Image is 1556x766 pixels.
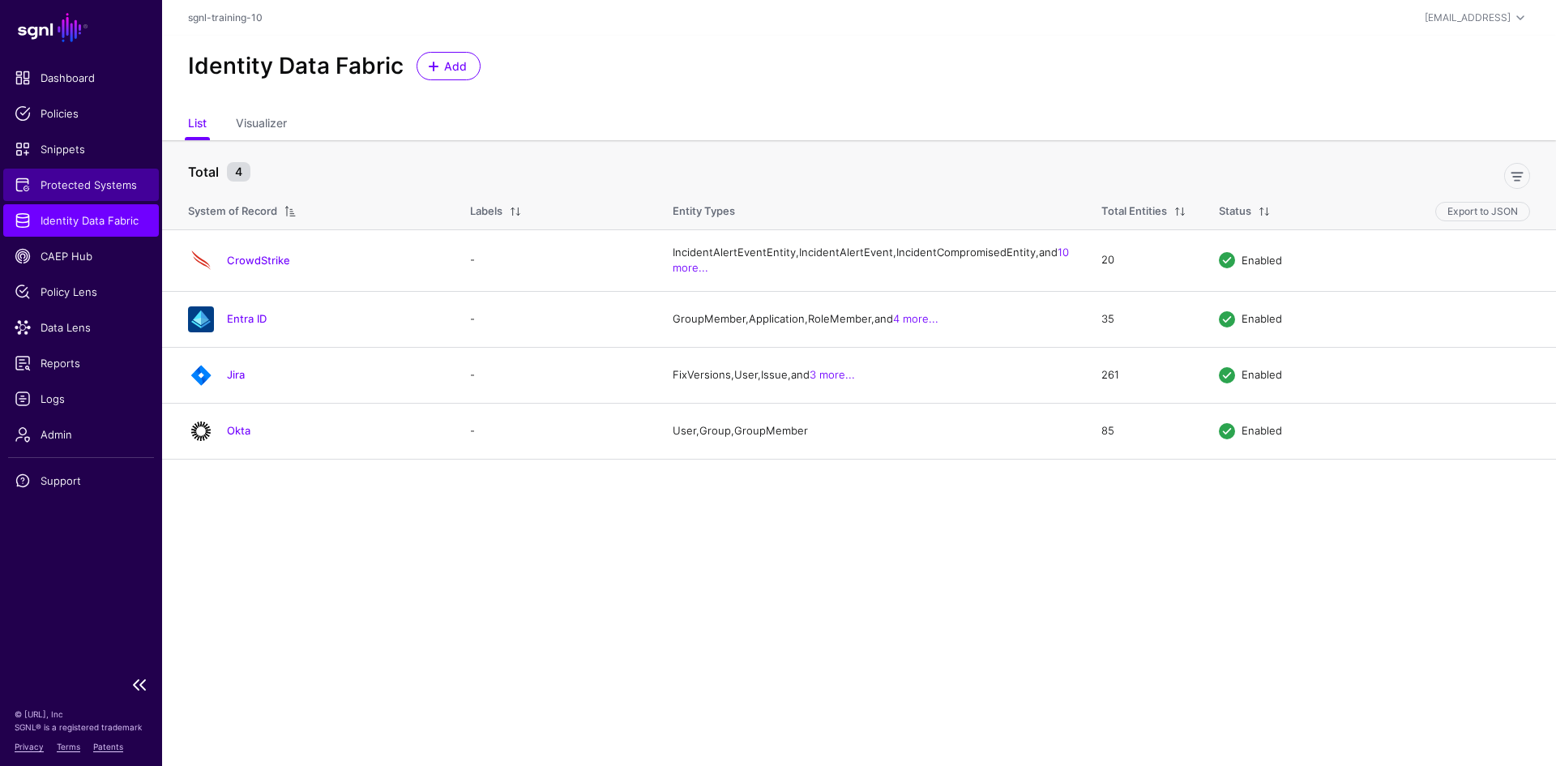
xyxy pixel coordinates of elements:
td: 35 [1085,291,1203,347]
a: Visualizer [236,109,287,140]
a: Jira [227,368,245,381]
span: Policies [15,105,147,122]
a: List [188,109,207,140]
p: SGNL® is a registered trademark [15,721,147,734]
h2: Identity Data Fabric [188,53,404,80]
span: Logs [15,391,147,407]
a: Add [417,52,481,80]
span: Support [15,473,147,489]
a: Privacy [15,742,44,751]
a: Okta [227,424,250,437]
div: System of Record [188,203,277,220]
a: Protected Systems [3,169,159,201]
span: Admin [15,426,147,443]
td: 85 [1085,403,1203,459]
span: Enabled [1242,424,1282,437]
small: 4 [227,162,250,182]
td: 261 [1085,347,1203,403]
span: Data Lens [15,319,147,336]
span: Dashboard [15,70,147,86]
td: - [454,347,656,403]
td: - [454,403,656,459]
td: FixVersions, User, Issue, and [656,347,1085,403]
span: Policy Lens [15,284,147,300]
div: Total Entities [1101,203,1167,220]
img: svg+xml;base64,PHN2ZyB3aWR0aD0iNjQiIGhlaWdodD0iNjQiIHZpZXdCb3g9IjAgMCA2NCA2NCIgZmlsbD0ibm9uZSIgeG... [188,247,214,273]
img: svg+xml;base64,PHN2ZyB3aWR0aD0iNjQiIGhlaWdodD0iNjQiIHZpZXdCb3g9IjAgMCA2NCA2NCIgZmlsbD0ibm9uZSIgeG... [188,418,214,444]
div: Status [1219,203,1251,220]
span: Snippets [15,141,147,157]
div: Labels [470,203,502,220]
a: 3 more... [810,368,855,381]
td: User, Group, GroupMember [656,403,1085,459]
span: Identity Data Fabric [15,212,147,229]
span: Add [442,58,469,75]
a: Patents [93,742,123,751]
a: Snippets [3,133,159,165]
td: - [454,291,656,347]
span: Reports [15,355,147,371]
span: CAEP Hub [15,248,147,264]
a: Identity Data Fabric [3,204,159,237]
a: Policy Lens [3,276,159,308]
span: Enabled [1242,253,1282,266]
td: 20 [1085,229,1203,291]
img: svg+xml;base64,PHN2ZyB3aWR0aD0iNjQiIGhlaWdodD0iNjQiIHZpZXdCb3g9IjAgMCA2NCA2NCIgZmlsbD0ibm9uZSIgeG... [188,362,214,388]
a: Logs [3,383,159,415]
a: Entra ID [227,312,267,325]
td: GroupMember, Application, RoleMember, and [656,291,1085,347]
button: Export to JSON [1435,202,1530,221]
td: IncidentAlertEventEntity, IncidentAlertEvent, IncidentCompromisedEntity, and [656,229,1085,291]
span: Protected Systems [15,177,147,193]
span: Enabled [1242,368,1282,381]
a: Terms [57,742,80,751]
a: Dashboard [3,62,159,94]
a: Admin [3,418,159,451]
a: 4 more... [893,312,938,325]
span: Enabled [1242,312,1282,325]
span: Entity Types [673,204,735,217]
div: [EMAIL_ADDRESS] [1425,11,1511,25]
img: svg+xml;base64,PHN2ZyB3aWR0aD0iNjQiIGhlaWdodD0iNjQiIHZpZXdCb3g9IjAgMCA2NCA2NCIgZmlsbD0ibm9uZSIgeG... [188,306,214,332]
a: SGNL [10,10,152,45]
a: CAEP Hub [3,240,159,272]
a: CrowdStrike [227,254,290,267]
a: Policies [3,97,159,130]
strong: Total [188,164,219,180]
a: sgnl-training-10 [188,11,263,24]
td: - [454,229,656,291]
a: Reports [3,347,159,379]
p: © [URL], Inc [15,708,147,721]
a: Data Lens [3,311,159,344]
